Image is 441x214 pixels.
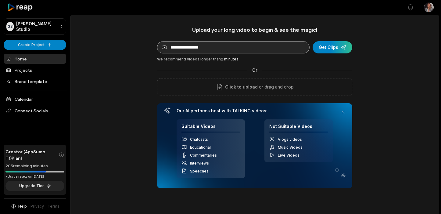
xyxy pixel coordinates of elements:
[4,54,66,64] a: Home
[5,163,64,169] div: 205 remaining minutes
[190,161,209,165] span: Interviews
[18,204,27,209] span: Help
[4,65,66,75] a: Projects
[4,40,66,50] button: Create Project
[278,145,303,150] span: Music Videos
[5,174,64,179] div: *Usage resets on [DATE]
[190,145,211,150] span: Educational
[4,94,66,104] a: Calendar
[4,105,66,116] span: Connect Socials
[190,137,208,142] span: Chatcasts
[258,83,294,91] p: or drag and drop
[190,153,217,158] span: Commentaries
[221,57,238,61] span: 2 minutes
[225,83,258,91] span: Click to upload
[16,21,57,32] p: [PERSON_NAME] Studio
[278,153,299,158] span: Live Videos
[5,148,59,161] span: Creator (AppSumo T1) Plan!
[313,41,352,53] button: Get Clips
[247,67,262,73] span: Or
[11,204,27,209] button: Help
[278,137,302,142] span: Vlogs videos
[190,169,209,173] span: Speeches
[157,26,352,33] h1: Upload your long video to begin & see the magic!
[30,204,44,209] a: Privacy
[4,76,66,86] a: Brand template
[6,22,14,31] div: GS
[269,124,328,132] h4: Not Suitable Videos
[48,204,59,209] a: Terms
[5,181,64,191] button: Upgrade Tier
[157,56,352,62] div: We recommend videos longer than .
[177,108,333,114] h3: Our AI performs best with TALKING videos:
[181,124,240,132] h4: Suitable Videos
